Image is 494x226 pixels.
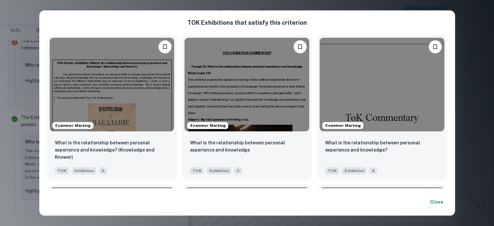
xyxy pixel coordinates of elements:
[53,123,93,128] span: Examiner Marking
[342,167,366,174] span: Exhibition
[50,38,174,131] img: TOK Exhibition example thumbnail: What is the relationship between persona
[325,167,339,174] span: TOK
[187,123,228,128] span: Examiner Marking
[182,35,312,179] a: Examiner MarkingPlease log in to bookmark exemplarsWhat is the relationship between personal expe...
[55,139,169,161] p: What is the relationship between personal experience and knowledge? (Knowledge and Knower)
[47,35,177,179] a: Examiner MarkingPlease log in to bookmark exemplarsWhat is the relationship between personal expe...
[426,196,447,208] button: Close
[369,167,377,174] span: A
[317,35,447,179] a: Examiner MarkingPlease log in to bookmark exemplarsWhat is the relationship between personal expe...
[158,40,171,53] button: Please log in to bookmark exemplars
[429,40,442,53] button: Please log in to bookmark exemplars
[55,167,69,174] span: TOK
[39,10,455,27] h2: TOK Exhibition s that satisfy this criterion
[294,40,307,53] button: Please log in to bookmark exemplars
[320,38,444,131] img: TOK Exhibition example thumbnail: What is the relationship between persona
[184,38,309,131] img: TOK Exhibition example thumbnail: What is the relationship between persona
[234,167,242,174] span: C
[190,139,304,153] p: What is the relationship between personal experience and knowledge
[190,167,204,174] span: TOK
[72,167,96,174] span: Exhibition
[325,139,439,153] p: What is the relationship between personal experience and knowledge?
[323,123,363,128] span: Examiner Marking
[99,167,107,174] span: A
[207,167,231,174] span: Exhibition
